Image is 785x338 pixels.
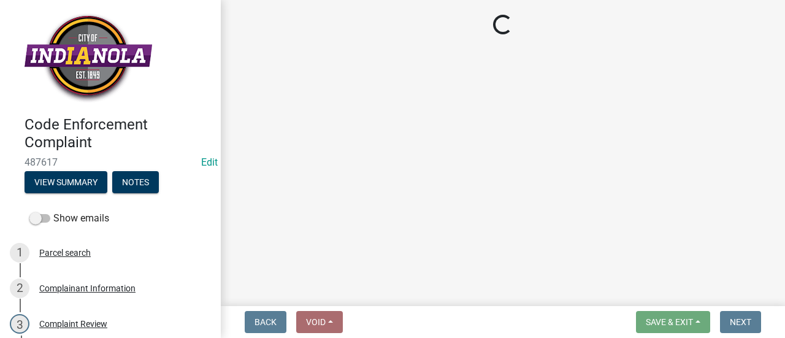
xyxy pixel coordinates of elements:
[10,314,29,334] div: 3
[646,317,693,327] span: Save & Exit
[306,317,326,327] span: Void
[39,284,136,293] div: Complainant Information
[25,13,152,103] img: City of Indianola, Iowa
[25,116,211,152] h4: Code Enforcement Complaint
[296,311,343,333] button: Void
[25,178,107,188] wm-modal-confirm: Summary
[112,171,159,193] button: Notes
[245,311,286,333] button: Back
[201,156,218,168] a: Edit
[25,171,107,193] button: View Summary
[112,178,159,188] wm-modal-confirm: Notes
[10,243,29,263] div: 1
[730,317,751,327] span: Next
[25,156,196,168] span: 487617
[636,311,710,333] button: Save & Exit
[10,278,29,298] div: 2
[201,156,218,168] wm-modal-confirm: Edit Application Number
[29,211,109,226] label: Show emails
[255,317,277,327] span: Back
[720,311,761,333] button: Next
[39,248,91,257] div: Parcel search
[39,320,107,328] div: Complaint Review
